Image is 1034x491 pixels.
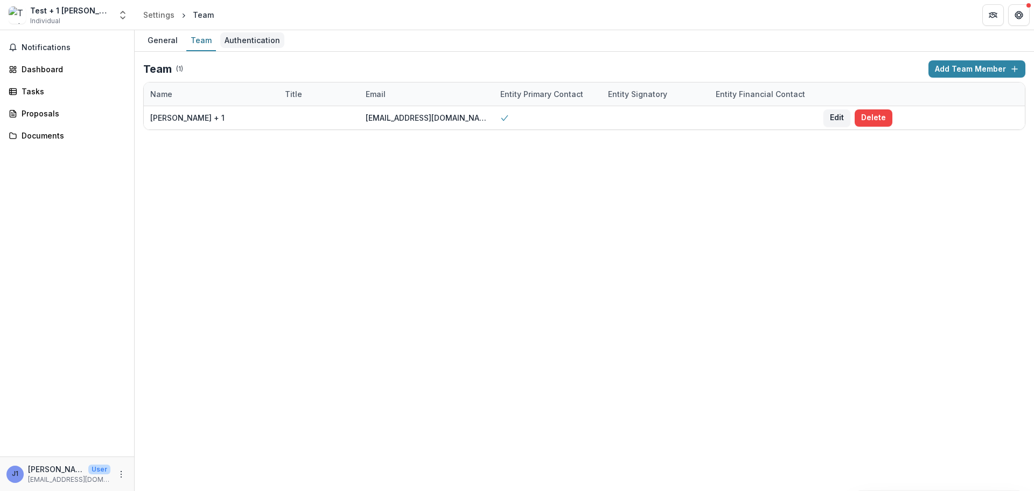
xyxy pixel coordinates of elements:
[359,82,494,106] div: Email
[143,30,182,51] a: General
[278,88,309,100] div: Title
[4,105,130,122] a: Proposals
[144,82,278,106] div: Name
[12,471,18,478] div: John Howe + 1
[9,6,26,24] img: Test + 1 John Howe
[88,465,110,474] p: User
[855,109,892,127] button: Delete
[823,109,850,127] button: Edit
[982,4,1004,26] button: Partners
[22,108,121,119] div: Proposals
[602,82,709,106] div: Entity Signatory
[494,82,602,106] div: Entity Primary Contact
[709,88,812,100] div: Entity Financial Contact
[4,39,130,56] button: Notifications
[143,9,174,20] div: Settings
[30,16,60,26] span: Individual
[186,32,216,48] div: Team
[4,82,130,100] a: Tasks
[709,82,817,106] div: Entity Financial Contact
[602,88,674,100] div: Entity Signatory
[278,82,359,106] div: Title
[22,86,121,97] div: Tasks
[22,43,125,52] span: Notifications
[143,63,172,75] h2: Team
[28,464,84,475] p: [PERSON_NAME] + 1
[150,112,225,123] div: [PERSON_NAME] + 1
[366,112,487,123] div: [EMAIL_ADDRESS][DOMAIN_NAME]
[115,468,128,481] button: More
[928,60,1025,78] button: Add Team Member
[30,5,111,16] div: Test + 1 [PERSON_NAME]
[22,64,121,75] div: Dashboard
[1008,4,1030,26] button: Get Help
[4,60,130,78] a: Dashboard
[359,88,392,100] div: Email
[143,32,182,48] div: General
[193,9,214,20] div: Team
[4,127,130,144] a: Documents
[494,88,590,100] div: Entity Primary Contact
[144,88,179,100] div: Name
[220,30,284,51] a: Authentication
[220,32,284,48] div: Authentication
[176,64,183,74] p: ( 1 )
[139,7,179,23] a: Settings
[115,4,130,26] button: Open entity switcher
[186,30,216,51] a: Team
[28,475,110,485] p: [EMAIL_ADDRESS][DOMAIN_NAME]
[22,130,121,141] div: Documents
[139,7,218,23] nav: breadcrumb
